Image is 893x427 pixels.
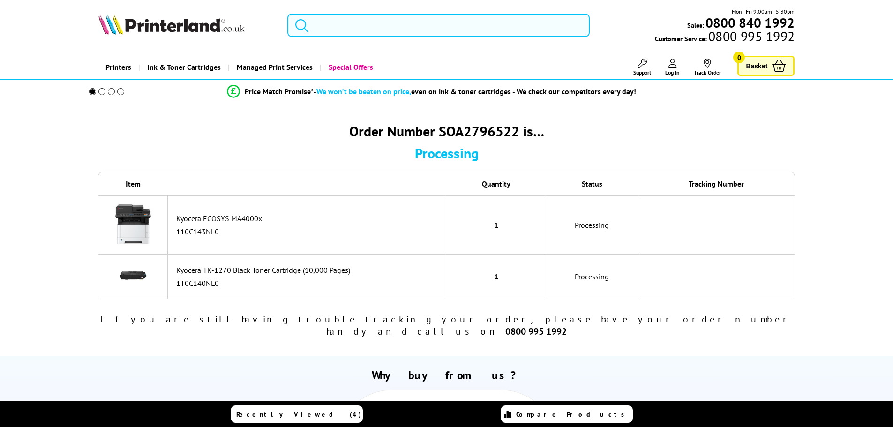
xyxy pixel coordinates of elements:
a: Recently Viewed (4) [231,405,363,423]
span: Sales: [687,21,704,30]
span: Mon - Fri 9:00am - 5:30pm [732,7,795,16]
th: Item [98,172,168,195]
b: 0800 840 1992 [705,14,795,31]
div: Processing [98,144,795,162]
span: 0 [733,52,745,63]
img: Kyocera ECOSYS MA4000x [110,201,157,247]
td: Processing [546,195,638,255]
span: Price Match Promise* [245,87,314,96]
td: Processing [546,255,638,299]
a: Support [633,59,651,76]
a: Managed Print Services [228,55,320,79]
th: Quantity [446,172,546,195]
td: 1 [446,255,546,299]
a: Printers [98,55,138,79]
span: Basket [746,60,767,72]
h2: Why buy from us? [98,368,795,382]
div: If you are still having trouble tracking your order, please have your order number handy and call... [98,313,795,337]
span: We won’t be beaten on price, [316,87,411,96]
div: Kyocera ECOSYS MA4000x [176,214,442,223]
a: Ink & Toner Cartridges [138,55,228,79]
div: Order Number SOA2796522 is… [98,122,795,140]
a: Special Offers [320,55,380,79]
th: Tracking Number [638,172,795,195]
a: Track Order [694,59,721,76]
a: Compare Products [501,405,633,423]
div: 1T0C140NL0 [176,278,442,288]
a: 0800 840 1992 [704,18,795,27]
div: 110C143NL0 [176,227,442,236]
li: modal_Promise [76,83,788,100]
div: - even on ink & toner cartridges - We check our competitors every day! [314,87,636,96]
b: 0800 995 1992 [505,325,567,337]
span: 0800 995 1992 [707,32,795,41]
th: Status [546,172,638,195]
td: 1 [446,195,546,255]
span: Log In [665,69,680,76]
a: Printerland Logo [98,14,276,37]
img: Kyocera TK-1270 Black Toner Cartridge (10,000 Pages) [117,259,150,292]
div: Kyocera TK-1270 Black Toner Cartridge (10,000 Pages) [176,265,442,275]
span: Customer Service: [655,32,795,43]
span: Compare Products [516,410,630,419]
span: Ink & Toner Cartridges [147,55,221,79]
span: Recently Viewed (4) [236,410,361,419]
img: Printerland Logo [98,14,245,35]
a: Basket 0 [737,56,795,76]
a: Log In [665,59,680,76]
span: Support [633,69,651,76]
